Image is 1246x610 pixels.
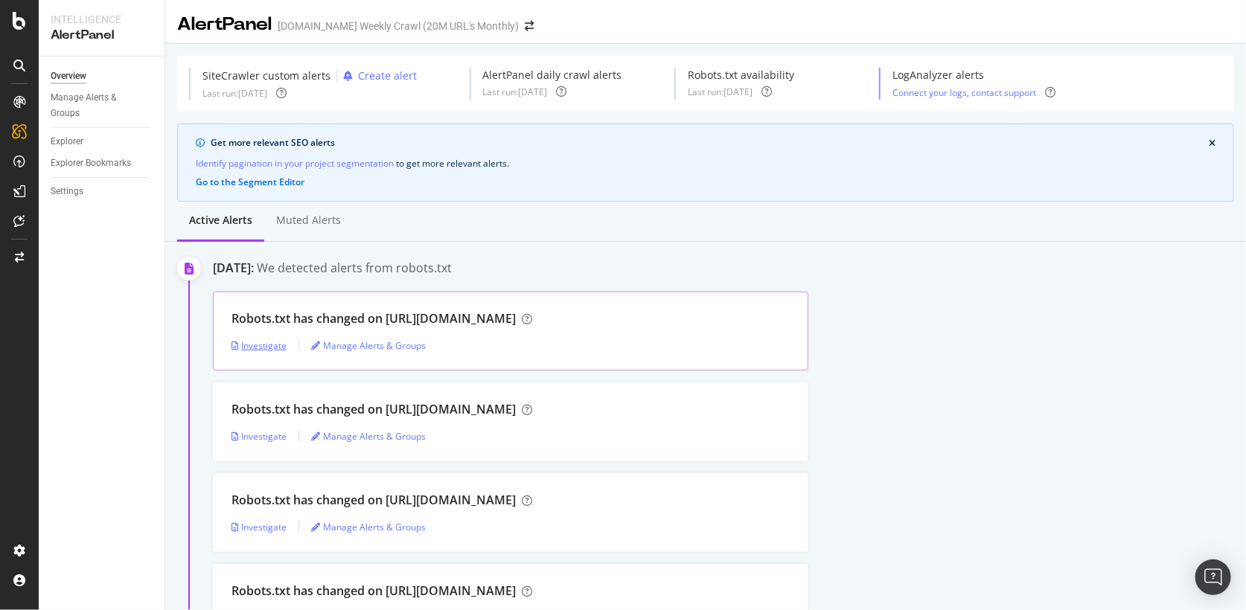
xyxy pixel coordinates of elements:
button: close banner [1205,135,1219,152]
div: Last run: [DATE] [202,87,267,100]
a: Investigate [231,521,287,533]
a: Manage Alerts & Groups [51,90,154,121]
a: Overview [51,68,154,84]
div: Last run: [DATE] [483,86,548,98]
div: Create alert [358,68,417,83]
div: Settings [51,184,83,199]
a: Explorer [51,134,154,150]
div: to get more relevant alerts . [196,155,1215,171]
button: Manage Alerts & Groups [311,333,426,357]
button: Investigate [231,333,287,357]
div: AlertPanel [51,27,153,44]
button: Investigate [231,515,287,539]
div: Last run: [DATE] [688,86,753,98]
button: Go to the Segment Editor [196,177,304,187]
div: LogAnalyzer alerts [892,68,1055,83]
div: Manage Alerts & Groups [51,90,140,121]
div: info banner [177,123,1234,202]
div: Explorer Bookmarks [51,155,131,171]
div: Robots.txt has changed on [URL][DOMAIN_NAME] [231,401,516,418]
div: Robots.txt availability [688,68,794,83]
div: AlertPanel [177,12,272,37]
a: Settings [51,184,154,199]
a: Explorer Bookmarks [51,155,154,171]
div: Muted alerts [276,213,341,228]
div: [DOMAIN_NAME] Weekly Crawl (20M URL's Monthly) [278,19,519,33]
div: SiteCrawler custom alerts [202,68,330,83]
a: Manage Alerts & Groups [311,521,426,533]
div: We detected alerts from robots.txt [257,260,452,277]
button: Manage Alerts & Groups [311,515,426,539]
a: Connect your logs, contact support [892,86,1036,99]
div: Active alerts [189,213,252,228]
button: Create alert [337,68,417,84]
button: Investigate [231,424,287,448]
div: arrow-right-arrow-left [525,21,534,31]
div: Explorer [51,134,83,150]
div: Get more relevant SEO alerts [211,136,1209,150]
div: Robots.txt has changed on [URL][DOMAIN_NAME] [231,310,516,327]
div: [DATE]: [213,260,254,277]
button: Manage Alerts & Groups [311,424,426,448]
a: Investigate [231,430,287,443]
button: Connect your logs, contact support [892,86,1036,100]
a: Identify pagination in your project segmentation [196,155,394,171]
a: Investigate [231,339,287,352]
a: Manage Alerts & Groups [311,430,426,443]
div: Robots.txt has changed on [URL][DOMAIN_NAME] [231,582,516,600]
div: Robots.txt has changed on [URL][DOMAIN_NAME] [231,492,516,509]
div: AlertPanel daily crawl alerts [483,68,622,83]
a: Manage Alerts & Groups [311,339,426,352]
div: Open Intercom Messenger [1195,559,1231,595]
div: Intelligence [51,12,153,27]
div: Overview [51,68,86,84]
